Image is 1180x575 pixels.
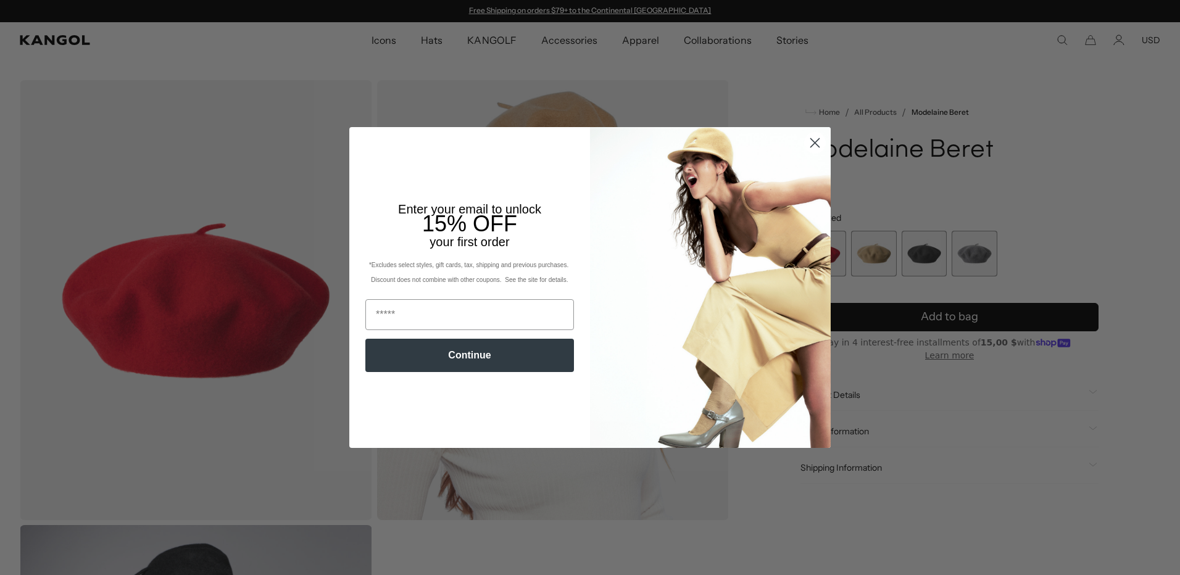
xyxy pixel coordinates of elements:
span: *Excludes select styles, gift cards, tax, shipping and previous purchases. Discount does not comb... [369,262,570,283]
span: 15% OFF [422,211,517,236]
button: Close dialog [804,132,826,154]
button: Continue [365,339,574,372]
span: Enter your email to unlock [398,202,541,216]
input: Email [365,299,574,330]
img: 93be19ad-e773-4382-80b9-c9d740c9197f.jpeg [590,127,831,448]
span: your first order [430,235,509,249]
